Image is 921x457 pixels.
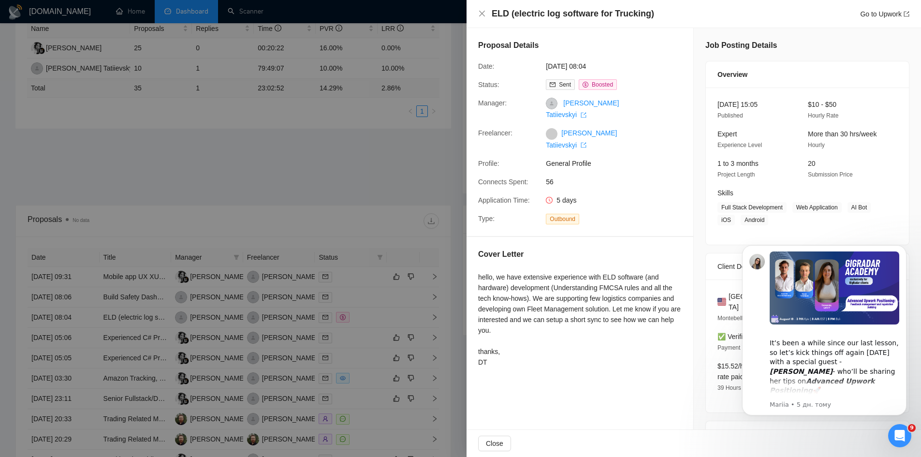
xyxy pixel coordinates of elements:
span: Hourly [808,142,825,148]
span: Close [486,438,503,449]
span: Web Application [792,202,842,213]
a: Go to Upworkexport [860,10,909,18]
button: Close [478,436,511,451]
span: Hourly Rate [808,112,838,119]
span: $10 - $50 [808,101,836,108]
span: Sent [559,81,571,88]
span: Android [741,215,768,225]
span: Application Time: [478,196,530,204]
img: 🇺🇸 [717,296,726,307]
span: Freelancer: [478,129,512,137]
span: Type: [478,215,495,222]
div: hello, we have extensive experience with ELD software (and hardware) development (Understanding F... [478,272,682,368]
span: Full Stack Development [717,202,787,213]
span: clock-circle [546,197,553,204]
div: Client Details [717,253,897,280]
a: [PERSON_NAME] Tatiievskyi export [546,99,619,118]
span: mail [550,82,556,88]
span: AI Bot [848,202,871,213]
a: [PERSON_NAME] Tatiievskyi export [546,129,617,148]
span: Date: [478,62,494,70]
span: Published [717,112,743,119]
span: Status: [478,81,499,88]
span: 56 [546,177,691,187]
span: Connects Spent: [478,178,528,186]
span: [DATE] 08:04 [546,61,691,72]
span: Skills [717,189,733,197]
span: Submission Price [808,171,853,178]
iframe: Intercom notifications повідомлення [728,231,921,431]
span: 9 [908,424,916,432]
span: export [581,112,586,118]
button: Close [478,10,486,18]
h4: ELD (electric log software for Trucking) [492,8,654,20]
iframe: Intercom live chat [888,424,911,447]
span: Experience Level [717,142,762,148]
span: 20 [808,160,816,167]
span: ✅ Verified [717,333,750,340]
span: dollar [583,82,588,88]
span: Boosted [592,81,613,88]
span: export [581,142,586,148]
span: close [478,10,486,17]
span: Manager: [478,99,507,107]
span: General Profile [546,158,691,169]
span: 5 days [556,196,576,204]
span: 39 Hours [717,384,741,391]
div: Job Description [717,421,897,447]
h5: Proposal Details [478,40,539,51]
span: iOS [717,215,735,225]
span: Montebello - [717,315,749,322]
span: Overview [717,69,747,80]
span: Expert [717,130,737,138]
h5: Job Posting Details [705,40,777,51]
span: More than 30 hrs/week [808,130,877,138]
span: Outbound [546,214,579,224]
span: 1 to 3 months [717,160,759,167]
span: Payment Verification [717,344,770,351]
span: Project Length [717,171,755,178]
span: export [904,11,909,17]
span: Profile: [478,160,499,167]
span: $15.52/hr avg hourly rate paid [717,362,779,381]
h5: Cover Letter [478,249,524,260]
span: [DATE] 15:05 [717,101,758,108]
